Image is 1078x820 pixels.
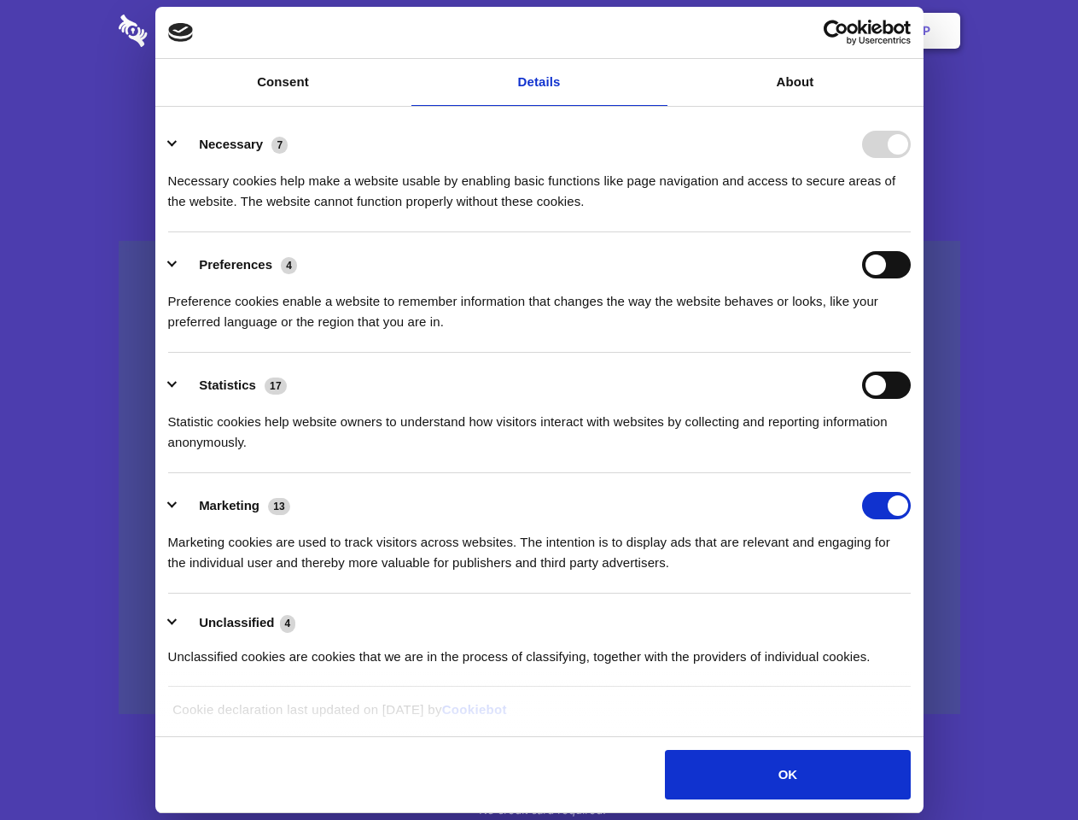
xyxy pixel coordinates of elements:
div: Statistic cookies help website owners to understand how visitors interact with websites by collec... [168,399,911,453]
span: 4 [280,615,296,632]
button: Marketing (13) [168,492,301,519]
button: Unclassified (4) [168,612,306,634]
span: 13 [268,498,290,515]
label: Marketing [199,498,259,512]
h1: Eliminate Slack Data Loss. [119,77,960,138]
span: 7 [271,137,288,154]
a: Consent [155,59,411,106]
div: Preference cookies enable a website to remember information that changes the way the website beha... [168,278,911,332]
a: Login [774,4,848,57]
a: Details [411,59,667,106]
div: Cookie declaration last updated on [DATE] by [160,700,918,733]
img: logo-wordmark-white-trans-d4663122ce5f474addd5e946df7df03e33cb6a1c49d2221995e7729f52c070b2.svg [119,15,265,47]
a: About [667,59,924,106]
label: Necessary [199,137,263,151]
div: Unclassified cookies are cookies that we are in the process of classifying, together with the pro... [168,634,911,667]
a: Pricing [501,4,575,57]
a: Usercentrics Cookiebot - opens in a new window [761,20,911,45]
a: Contact [692,4,771,57]
button: Statistics (17) [168,372,298,399]
span: 4 [281,257,297,274]
span: 17 [265,378,287,395]
div: Necessary cookies help make a website usable by enabling basic functions like page navigation and... [168,158,911,212]
button: Preferences (4) [168,251,308,278]
a: Wistia video thumbnail [119,241,960,715]
button: OK [665,750,910,799]
h4: Auto-redaction of sensitive data, encrypted data sharing and self-destructing private chats. Shar... [119,155,960,212]
button: Necessary (7) [168,131,299,158]
label: Preferences [199,257,272,272]
a: Cookiebot [442,702,507,717]
label: Statistics [199,378,256,392]
div: Marketing cookies are used to track visitors across websites. The intention is to display ads tha... [168,519,911,573]
img: logo [168,23,194,42]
